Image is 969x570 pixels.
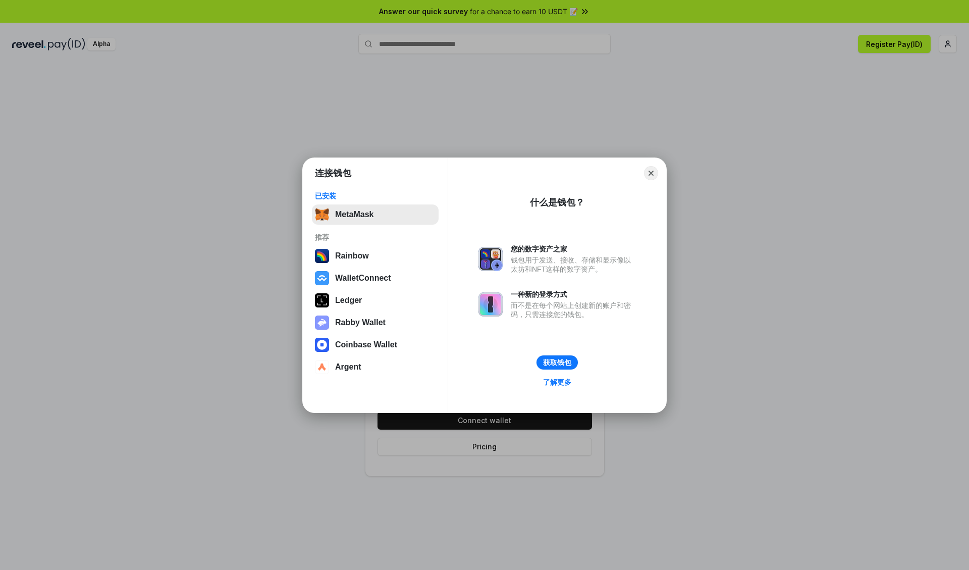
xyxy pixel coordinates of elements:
[530,196,584,209] div: 什么是钱包？
[335,296,362,305] div: Ledger
[312,357,439,377] button: Argent
[537,376,577,389] a: 了解更多
[315,233,436,242] div: 推荐
[315,208,329,222] img: svg+xml,%3Csvg%20fill%3D%22none%22%20height%3D%2233%22%20viewBox%3D%220%200%2035%2033%22%20width%...
[335,340,397,349] div: Coinbase Wallet
[312,313,439,333] button: Rabby Wallet
[335,274,391,283] div: WalletConnect
[543,358,571,367] div: 获取钱包
[478,247,503,271] img: svg+xml,%3Csvg%20xmlns%3D%22http%3A%2F%2Fwww.w3.org%2F2000%2Fsvg%22%20fill%3D%22none%22%20viewBox...
[478,292,503,317] img: svg+xml,%3Csvg%20xmlns%3D%22http%3A%2F%2Fwww.w3.org%2F2000%2Fsvg%22%20fill%3D%22none%22%20viewBox...
[315,338,329,352] img: svg+xml,%3Csvg%20width%3D%2228%22%20height%3D%2228%22%20viewBox%3D%220%200%2028%2028%22%20fill%3D...
[315,271,329,285] img: svg+xml,%3Csvg%20width%3D%2228%22%20height%3D%2228%22%20viewBox%3D%220%200%2028%2028%22%20fill%3D...
[335,362,361,372] div: Argent
[312,204,439,225] button: MetaMask
[511,301,636,319] div: 而不是在每个网站上创建新的账户和密码，只需连接您的钱包。
[644,166,658,180] button: Close
[312,290,439,310] button: Ledger
[312,268,439,288] button: WalletConnect
[312,335,439,355] button: Coinbase Wallet
[315,316,329,330] img: svg+xml,%3Csvg%20xmlns%3D%22http%3A%2F%2Fwww.w3.org%2F2000%2Fsvg%22%20fill%3D%22none%22%20viewBox...
[312,246,439,266] button: Rainbow
[511,290,636,299] div: 一种新的登录方式
[511,255,636,274] div: 钱包用于发送、接收、存储和显示像以太坊和NFT这样的数字资产。
[315,293,329,307] img: svg+xml,%3Csvg%20xmlns%3D%22http%3A%2F%2Fwww.w3.org%2F2000%2Fsvg%22%20width%3D%2228%22%20height%3...
[536,355,578,370] button: 获取钱包
[315,249,329,263] img: svg+xml,%3Csvg%20width%3D%22120%22%20height%3D%22120%22%20viewBox%3D%220%200%20120%20120%22%20fil...
[335,210,373,219] div: MetaMask
[543,378,571,387] div: 了解更多
[315,191,436,200] div: 已安装
[511,244,636,253] div: 您的数字资产之家
[335,318,386,327] div: Rabby Wallet
[315,167,351,179] h1: 连接钱包
[335,251,369,261] div: Rainbow
[315,360,329,374] img: svg+xml,%3Csvg%20width%3D%2228%22%20height%3D%2228%22%20viewBox%3D%220%200%2028%2028%22%20fill%3D...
